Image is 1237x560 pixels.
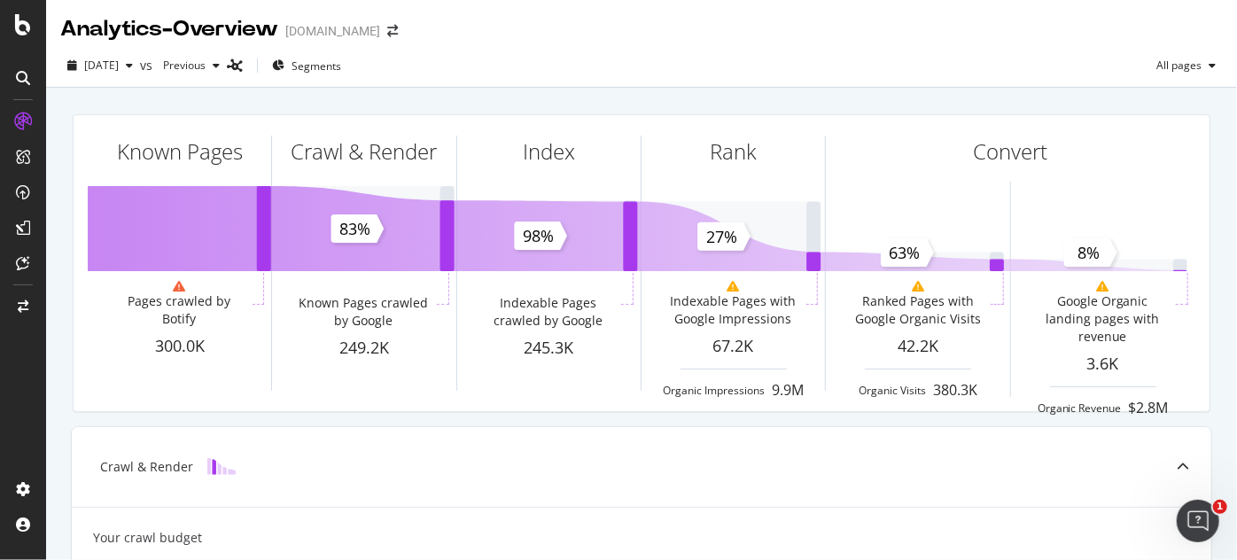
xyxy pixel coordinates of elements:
[478,294,618,330] div: Indexable Pages crawled by Google
[265,51,348,80] button: Segments
[272,337,455,360] div: 249.2K
[84,58,119,73] span: 2025 Aug. 9th
[285,22,380,40] div: [DOMAIN_NAME]
[100,458,193,476] div: Crawl & Render
[710,136,757,167] div: Rank
[387,25,398,37] div: arrow-right-arrow-left
[523,136,575,167] div: Index
[1213,500,1227,514] span: 1
[294,294,433,330] div: Known Pages crawled by Google
[110,292,249,328] div: Pages crawled by Botify
[140,57,156,74] span: vs
[457,337,641,360] div: 245.3K
[642,335,825,358] div: 67.2K
[663,383,765,398] div: Organic Impressions
[772,380,804,401] div: 9.9M
[156,51,227,80] button: Previous
[1177,500,1219,542] iframe: Intercom live chat
[156,58,206,73] span: Previous
[1149,51,1223,80] button: All pages
[291,136,437,167] div: Crawl & Render
[60,14,278,44] div: Analytics - Overview
[93,529,202,547] div: Your crawl budget
[292,58,341,74] span: Segments
[207,458,236,475] img: block-icon
[1149,58,1202,73] span: All pages
[88,335,271,358] div: 300.0K
[664,292,803,328] div: Indexable Pages with Google Impressions
[117,136,243,167] div: Known Pages
[60,51,140,80] button: [DATE]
